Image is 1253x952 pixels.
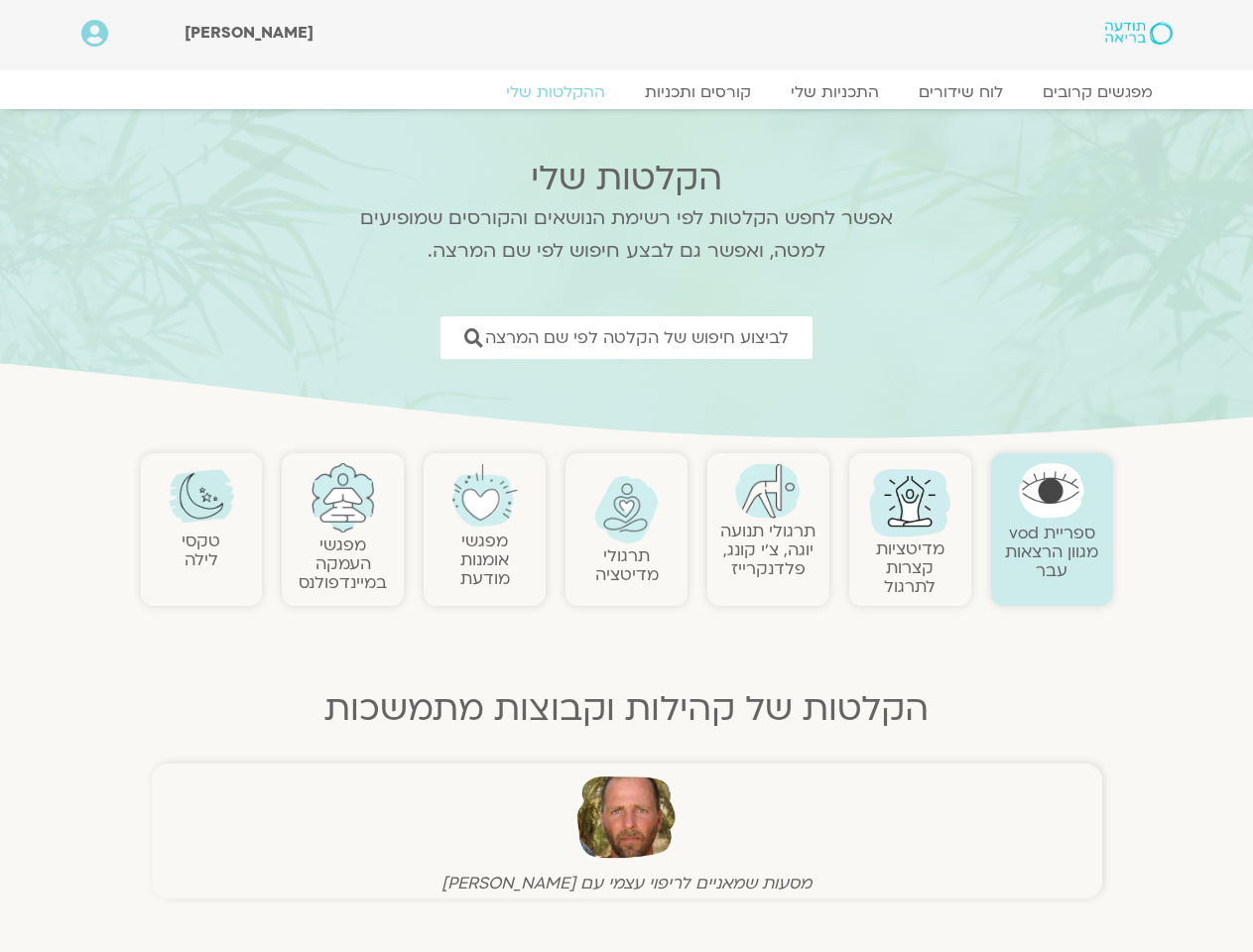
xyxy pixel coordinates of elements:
[486,82,625,102] a: ההקלטות שלי
[334,159,920,198] h2: הקלטות שלי
[157,873,1097,893] figcaption: מסעות שמאניים לריפוי עצמי עם [PERSON_NAME]
[1005,522,1098,582] a: ספריית vodמגוון הרצאות עבר
[876,537,944,598] a: מדיטציות קצרות לתרגול
[81,82,1173,102] nav: Menu
[440,316,813,359] a: לביצוע חיפוש של הקלטה לפי שם המרצה
[771,82,899,102] a: התכניות שלי
[334,202,920,268] p: אפשר לחפש הקלטות לפי רשימת הנושאים והקורסים שמופיעים למטה, ואפשר גם לבצע חיפוש לפי שם המרצה.
[185,22,313,44] span: [PERSON_NAME]
[299,534,387,594] a: מפגשיהעמקה במיינדפולנס
[485,328,789,347] span: לביצוע חיפוש של הקלטה לפי שם המרצה
[460,530,510,590] a: מפגשיאומנות מודעת
[1023,82,1173,102] a: מפגשים קרובים
[141,689,1113,729] h2: הקלטות של קהילות וקבוצות מתמשכות
[899,82,1023,102] a: לוח שידורים
[595,544,659,586] a: תרגולימדיטציה
[720,520,815,580] a: תרגולי תנועהיוגה, צ׳י קונג, פלדנקרייז
[182,530,220,571] a: טקסילילה
[625,82,771,102] a: קורסים ותכניות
